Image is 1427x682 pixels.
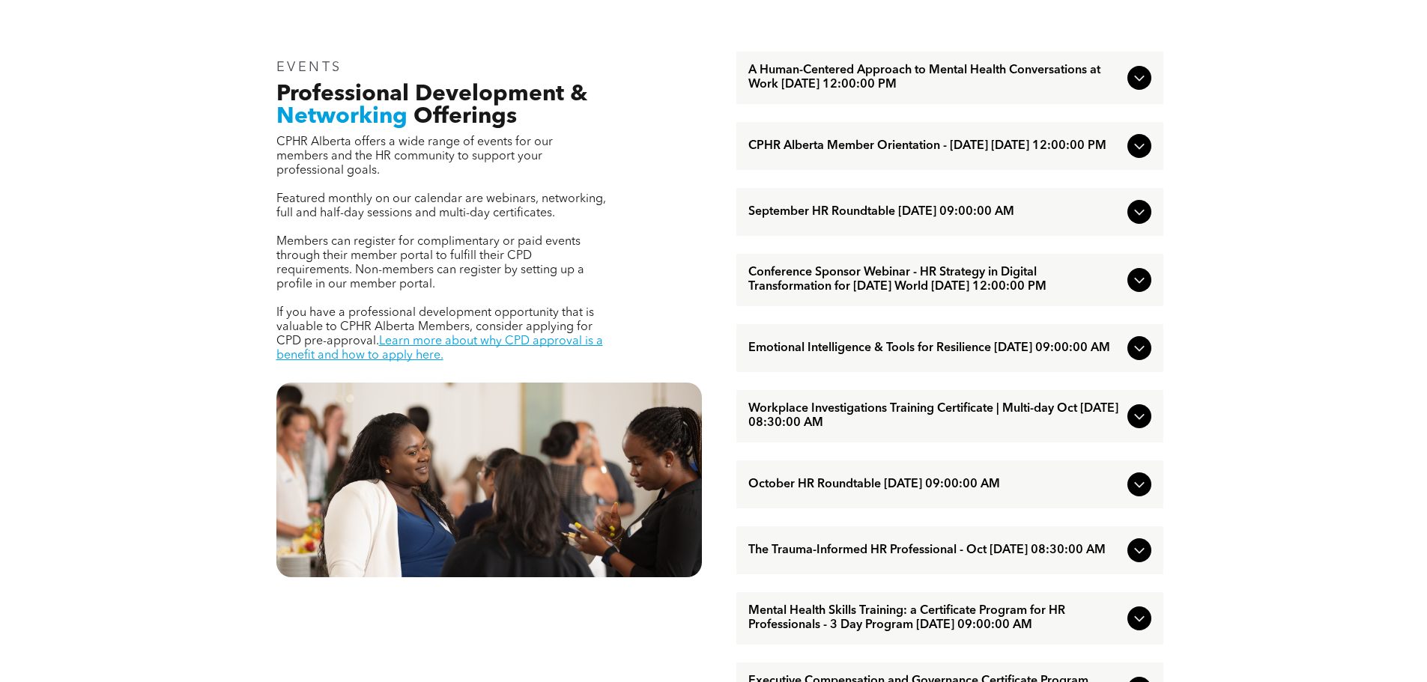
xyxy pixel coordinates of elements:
a: Learn more about why CPD approval is a benefit and how to apply here. [276,335,603,362]
span: Featured monthly on our calendar are webinars, networking, full and half-day sessions and multi-d... [276,193,606,219]
span: Members can register for complimentary or paid events through their member portal to fulfill thei... [276,236,584,290]
span: Professional Development & [276,83,587,106]
span: Emotional Intelligence & Tools for Resilience [DATE] 09:00:00 AM [748,341,1121,356]
span: Workplace Investigations Training Certificate | Multi-day Oct [DATE] 08:30:00 AM [748,402,1121,430]
span: A Human-Centered Approach to Mental Health Conversations at Work [DATE] 12:00:00 PM [748,64,1121,92]
span: Mental Health Skills Training: a Certificate Program for HR Professionals - 3 Day Program [DATE] ... [748,604,1121,633]
span: Offerings [413,106,517,128]
span: If you have a professional development opportunity that is valuable to CPHR Alberta Members, cons... [276,307,594,347]
span: CPHR Alberta Member Orientation - [DATE] [DATE] 12:00:00 PM [748,139,1121,153]
span: The Trauma-Informed HR Professional - Oct [DATE] 08:30:00 AM [748,544,1121,558]
span: September HR Roundtable [DATE] 09:00:00 AM [748,205,1121,219]
span: CPHR Alberta offers a wide range of events for our members and the HR community to support your p... [276,136,553,177]
span: EVENTS [276,61,343,74]
span: Networking [276,106,408,128]
span: October HR Roundtable [DATE] 09:00:00 AM [748,478,1121,492]
span: Conference Sponsor Webinar - HR Strategy in Digital Transformation for [DATE] World [DATE] 12:00:... [748,266,1121,294]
